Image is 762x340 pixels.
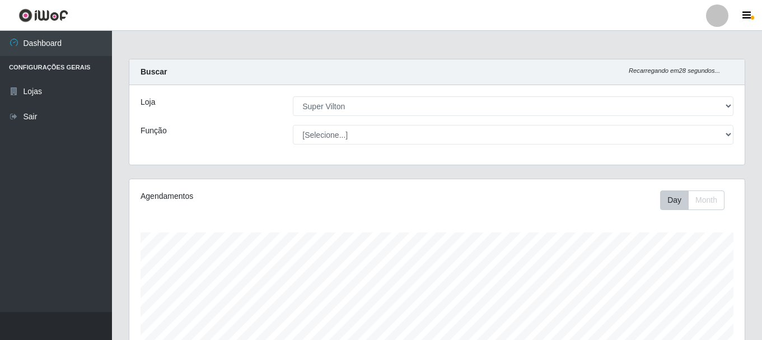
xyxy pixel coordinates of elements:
[141,190,378,202] div: Agendamentos
[629,67,720,74] i: Recarregando em 28 segundos...
[660,190,733,210] div: Toolbar with button groups
[18,8,68,22] img: CoreUI Logo
[141,125,167,137] label: Função
[660,190,724,210] div: First group
[660,190,689,210] button: Day
[141,96,155,108] label: Loja
[141,67,167,76] strong: Buscar
[688,190,724,210] button: Month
